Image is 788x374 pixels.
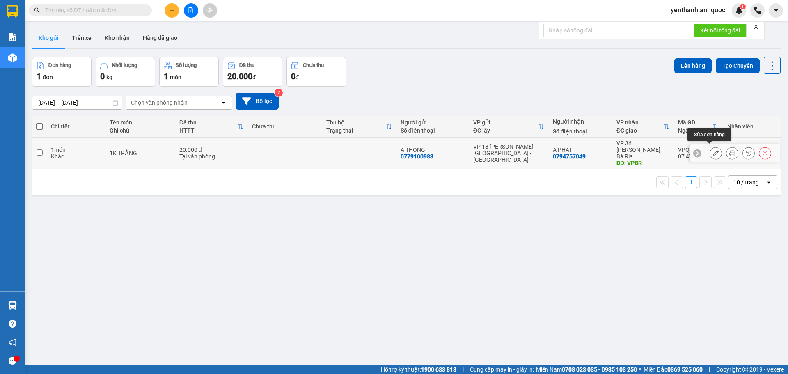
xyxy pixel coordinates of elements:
[772,7,780,14] span: caret-down
[473,143,545,163] div: VP 18 [PERSON_NAME][GEOGRAPHIC_DATA] - [GEOGRAPHIC_DATA]
[401,153,433,160] div: 0779100983
[710,147,722,159] div: Sửa đơn hàng
[616,160,670,166] div: DĐ: VPBR
[236,93,279,110] button: Bộ lọc
[678,119,712,126] div: Mã GD
[401,127,465,134] div: Số điện thoại
[616,140,670,160] div: VP 36 [PERSON_NAME] - Bà Rịa
[326,119,386,126] div: Thu hộ
[179,127,237,134] div: HTTT
[112,62,137,68] div: Khối lượng
[207,7,213,13] span: aim
[754,7,761,14] img: phone-icon
[735,7,743,14] img: icon-new-feature
[326,127,386,134] div: Trạng thái
[8,53,17,62] img: warehouse-icon
[65,28,98,48] button: Trên xe
[164,71,168,81] span: 1
[291,71,295,81] span: 0
[169,7,175,13] span: plus
[674,58,712,73] button: Lên hàng
[421,366,456,373] strong: 1900 633 818
[562,366,637,373] strong: 0708 023 035 - 0935 103 250
[664,5,732,15] span: yenthanh.anhquoc
[553,147,608,153] div: A PHÁT
[553,128,608,135] div: Số điện thoại
[98,28,136,48] button: Kho nhận
[227,71,252,81] span: 20.000
[470,365,534,374] span: Cung cấp máy in - giấy in:
[401,119,465,126] div: Người gửi
[469,116,549,138] th: Toggle SortBy
[32,57,92,87] button: Đơn hàng1đơn
[644,365,703,374] span: Miền Bắc
[188,7,194,13] span: file-add
[110,150,171,156] div: 1K TRẮNG
[753,24,759,30] span: close
[463,365,464,374] span: |
[179,153,244,160] div: Tại văn phòng
[203,3,217,18] button: aim
[322,116,396,138] th: Toggle SortBy
[165,3,179,18] button: plus
[381,365,456,374] span: Hỗ trợ kỹ thuật:
[769,3,783,18] button: caret-down
[742,367,748,372] span: copyright
[694,24,747,37] button: Kết nối tổng đài
[727,123,776,130] div: Nhân viên
[740,4,746,9] sup: 1
[34,7,40,13] span: search
[131,99,188,107] div: Chọn văn phòng nhận
[286,57,346,87] button: Chưa thu0đ
[179,147,244,153] div: 20.000 đ
[553,118,608,125] div: Người nhận
[9,338,16,346] span: notification
[32,96,122,109] input: Select a date range.
[303,62,324,68] div: Chưa thu
[616,119,663,126] div: VP nhận
[687,128,731,141] div: Sửa đơn hàng
[51,147,101,153] div: 1 món
[667,366,703,373] strong: 0369 525 060
[473,119,538,126] div: VP gửi
[616,127,663,134] div: ĐC giao
[96,57,155,87] button: Khối lượng0kg
[8,33,17,41] img: solution-icon
[678,147,719,153] div: VPQ110250146
[32,28,65,48] button: Kho gửi
[553,153,586,160] div: 0794757049
[733,178,759,186] div: 10 / trang
[100,71,105,81] span: 0
[184,3,198,18] button: file-add
[175,116,248,138] th: Toggle SortBy
[179,119,237,126] div: Đã thu
[536,365,637,374] span: Miền Nam
[9,357,16,365] span: message
[275,89,283,97] sup: 2
[252,74,256,80] span: đ
[51,123,101,130] div: Chi tiết
[8,301,17,310] img: warehouse-icon
[765,179,772,186] svg: open
[43,74,53,80] span: đơn
[110,127,171,134] div: Ghi chú
[170,74,181,80] span: món
[7,5,18,18] img: logo-vxr
[674,116,723,138] th: Toggle SortBy
[176,62,197,68] div: Số lượng
[106,74,112,80] span: kg
[136,28,184,48] button: Hàng đã giao
[51,153,101,160] div: Khác
[295,74,299,80] span: đ
[220,99,227,106] svg: open
[678,127,712,134] div: Ngày ĐH
[401,147,465,153] div: A THÔNG
[223,57,282,87] button: Đã thu20.000đ
[639,368,641,371] span: ⚪️
[700,26,740,35] span: Kết nối tổng đài
[741,4,744,9] span: 1
[45,6,142,15] input: Tìm tên, số ĐT hoặc mã đơn
[110,119,171,126] div: Tên món
[252,123,318,130] div: Chưa thu
[543,24,687,37] input: Nhập số tổng đài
